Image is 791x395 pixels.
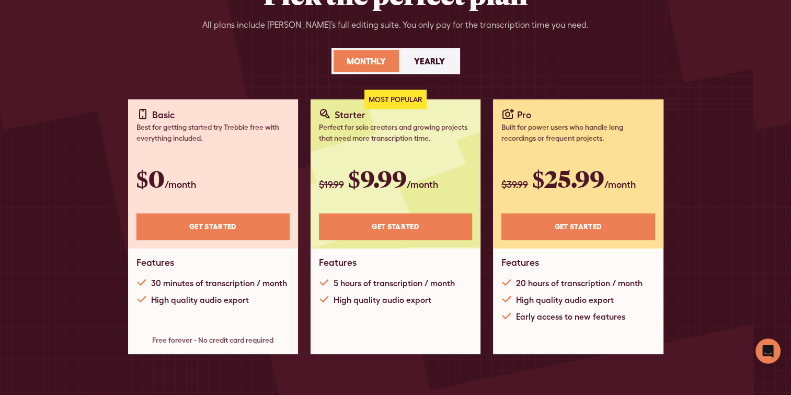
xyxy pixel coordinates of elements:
[136,257,174,268] h1: Features
[136,213,290,240] a: Get STARTED
[401,50,458,72] a: Yearly
[334,294,431,306] div: High quality audio export
[136,122,290,144] div: Best for getting started try Trebble free with everything included.
[136,335,290,346] div: Free forever - No credit card required
[501,122,655,144] div: Built for power users who handle long recordings or frequent projects.
[407,179,438,190] span: /month
[755,338,781,364] div: Open Intercom Messenger
[202,19,589,31] div: All plans include [PERSON_NAME]’s full editing suite. You only pay for the transcription time you...
[136,163,165,194] span: $0
[319,257,357,268] h1: Features
[604,179,636,190] span: /month
[319,179,344,190] span: $19.99
[516,277,643,289] div: 20 hours of transcription / month
[152,108,175,122] div: Basic
[347,55,386,67] div: Monthly
[334,277,455,289] div: 5 hours of transcription / month
[151,294,249,306] div: High quality audio export
[319,122,472,144] div: Perfect for solo creators and growing projects that need more transcription time.
[165,179,196,190] span: /month
[532,163,604,194] span: $25.99
[151,277,287,289] div: 30 minutes of transcription / month
[501,213,655,240] a: Get STARTED
[517,108,531,122] div: Pro
[501,257,539,268] h1: Features
[516,310,625,323] div: Early access to new features
[501,179,528,190] span: $39.99
[319,213,472,240] a: Get STARTED
[334,50,399,72] a: Monthly
[348,163,407,194] span: $9.99
[414,55,445,67] div: Yearly
[516,294,614,306] div: High quality audio export
[364,90,427,109] div: Most Popular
